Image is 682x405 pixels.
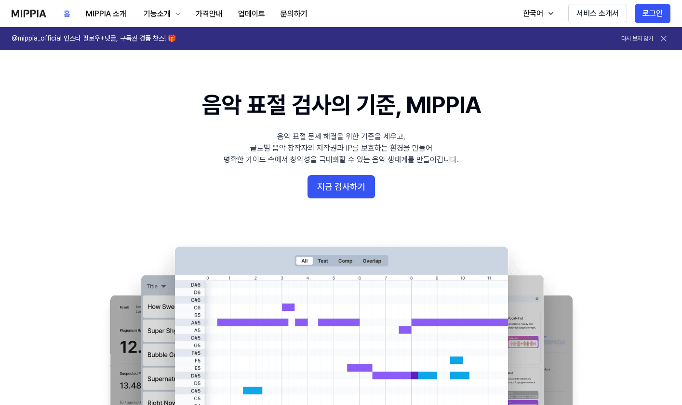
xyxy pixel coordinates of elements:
div: 기능소개 [142,8,173,20]
a: 홈 [56,0,78,27]
button: 가격안내 [188,4,230,24]
button: 문의하기 [273,4,315,24]
button: 업데이트 [230,4,273,24]
button: 다시 보지 않기 [621,35,653,43]
div: 음악 표절 문제 해결을 위한 기준을 세우고, 글로벌 음악 창작자의 저작권과 IP를 보호하는 환경을 만들어 명확한 가이드 속에서 창의성을 극대화할 수 있는 음악 생태계를 만들어... [224,131,459,166]
button: 홈 [56,4,78,24]
a: 업데이트 [230,0,273,27]
button: 기능소개 [134,4,188,24]
button: 로그인 [635,4,670,23]
button: MIPPIA 소개 [78,4,134,24]
button: 지금 검사하기 [308,175,375,198]
div: 한국어 [521,8,545,19]
button: 한국어 [513,4,561,23]
img: logo [12,10,46,17]
h1: 음악 표절 검사의 기준, MIPPIA [202,89,480,121]
button: 서비스 소개서 [568,4,627,23]
h1: @mippia_official 인스타 팔로우+댓글, 구독권 경품 찬스! 🎁 [12,34,176,43]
